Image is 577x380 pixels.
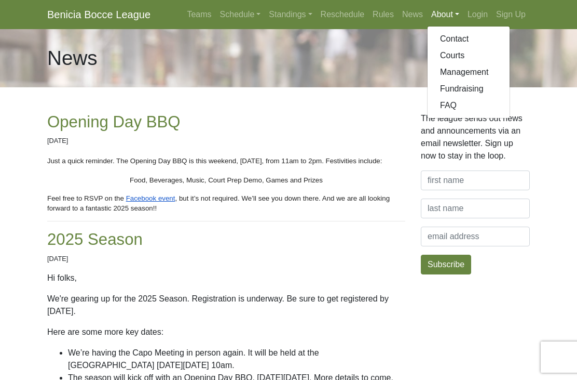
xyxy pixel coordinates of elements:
[427,26,510,119] div: About
[265,4,316,25] a: Standings
[317,4,369,25] a: Reschedule
[428,64,510,81] a: Management
[47,4,150,25] a: Benicia Bocce League
[47,136,405,146] p: [DATE]
[126,194,175,202] span: Facebook event
[130,176,323,184] span: Food, Beverages, Music, Court Prep Demo, Games and Prizes
[427,4,463,25] a: About
[428,31,510,47] a: Contact
[47,293,405,318] p: We're gearing up for the 2025 Season. Registration is underway. Be sure to get registered by [DATE].
[47,272,405,284] p: Hi folks,
[47,194,392,212] span: , but it’s not required. We’ll see you down there. And we are all looking forward to a fantastic ...
[124,193,175,202] a: Facebook event
[463,4,492,25] a: Login
[421,227,530,246] input: email
[428,47,510,64] a: Courts
[421,112,530,162] p: The league sends out news and announcements via an email newsletter. Sign up now to stay in the l...
[47,326,405,338] p: Here are some more key dates:
[216,4,265,25] a: Schedule
[421,199,530,218] input: last name
[368,4,398,25] a: Rules
[428,97,510,114] a: FAQ
[47,194,124,202] span: Feel free to RSVP on the
[47,254,405,264] p: [DATE]
[492,4,530,25] a: Sign Up
[68,347,405,372] li: We’re having the Capo Meeting in person again. It will be held at the [GEOGRAPHIC_DATA] [DATE][DA...
[428,81,510,97] a: Fundraising
[421,255,471,274] button: Subscribe
[47,230,143,248] a: 2025 Season
[421,171,530,190] input: first name
[47,46,98,70] h1: News
[47,157,382,165] span: Just a quick reminder. The Opening Day BBQ is this weekend, [DATE], from 11am to 2pm. Festivities...
[398,4,427,25] a: News
[47,113,181,131] a: Opening Day BBQ
[183,4,215,25] a: Teams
